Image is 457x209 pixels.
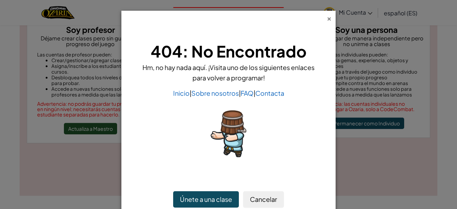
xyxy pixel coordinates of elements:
button: Cancelar [243,191,284,208]
a: FAQ [241,89,253,97]
img: 404_3.png [211,110,246,157]
p: Hm, no hay nada aquí. ¡Visita uno de los siguientes enlaces para volver a programar! [140,62,317,83]
a: Sobre nosotros [191,89,239,97]
div: × [327,14,332,21]
a: Contacta [255,89,284,97]
button: Únete a una clase [173,191,239,208]
span: 404: [151,41,191,61]
span: No Encontrado [191,41,307,61]
span: | [239,89,241,97]
span: | [190,89,191,97]
span: | [253,89,255,97]
a: Inicio [173,89,190,97]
